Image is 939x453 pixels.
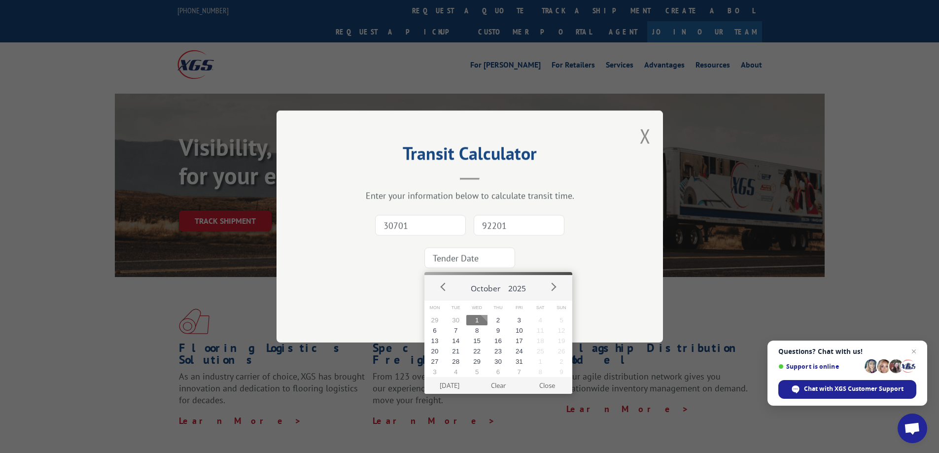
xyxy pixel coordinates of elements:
[509,367,530,377] button: 7
[640,123,651,149] button: Close modal
[778,363,861,370] span: Support is online
[424,336,446,346] button: 13
[804,384,904,393] span: Chat with XGS Customer Support
[530,336,551,346] button: 18
[551,325,572,336] button: 12
[467,275,504,298] button: October
[466,315,487,325] button: 1
[509,325,530,336] button: 10
[466,346,487,356] button: 22
[509,346,530,356] button: 24
[474,215,564,236] input: Dest. Zip
[487,356,509,367] button: 30
[487,346,509,356] button: 23
[436,279,451,294] button: Prev
[487,367,509,377] button: 6
[487,315,509,325] button: 2
[530,315,551,325] button: 4
[551,367,572,377] button: 9
[375,215,466,236] input: Origin Zip
[466,336,487,346] button: 15
[424,301,446,315] span: Mon
[487,301,509,315] span: Thu
[445,336,466,346] button: 14
[474,377,522,394] button: Clear
[466,301,487,315] span: Wed
[466,367,487,377] button: 5
[530,356,551,367] button: 1
[546,279,560,294] button: Next
[445,315,466,325] button: 30
[445,367,466,377] button: 4
[326,146,614,165] h2: Transit Calculator
[445,325,466,336] button: 7
[778,348,916,355] span: Questions? Chat with us!
[530,346,551,356] button: 25
[530,367,551,377] button: 8
[425,377,474,394] button: [DATE]
[424,315,446,325] button: 29
[466,356,487,367] button: 29
[487,336,509,346] button: 16
[504,275,530,298] button: 2025
[522,377,571,394] button: Close
[551,336,572,346] button: 19
[424,367,446,377] button: 3
[509,315,530,325] button: 3
[445,301,466,315] span: Tue
[424,346,446,356] button: 20
[424,247,515,268] input: Tender Date
[778,380,916,399] div: Chat with XGS Customer Support
[551,301,572,315] span: Sun
[551,346,572,356] button: 26
[530,325,551,336] button: 11
[509,336,530,346] button: 17
[530,301,551,315] span: Sat
[424,325,446,336] button: 6
[487,325,509,336] button: 9
[898,414,927,443] div: Open chat
[326,190,614,201] div: Enter your information below to calculate transit time.
[551,356,572,367] button: 2
[445,346,466,356] button: 21
[424,356,446,367] button: 27
[908,346,920,357] span: Close chat
[551,315,572,325] button: 5
[509,356,530,367] button: 31
[509,301,530,315] span: Fri
[466,325,487,336] button: 8
[445,356,466,367] button: 28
